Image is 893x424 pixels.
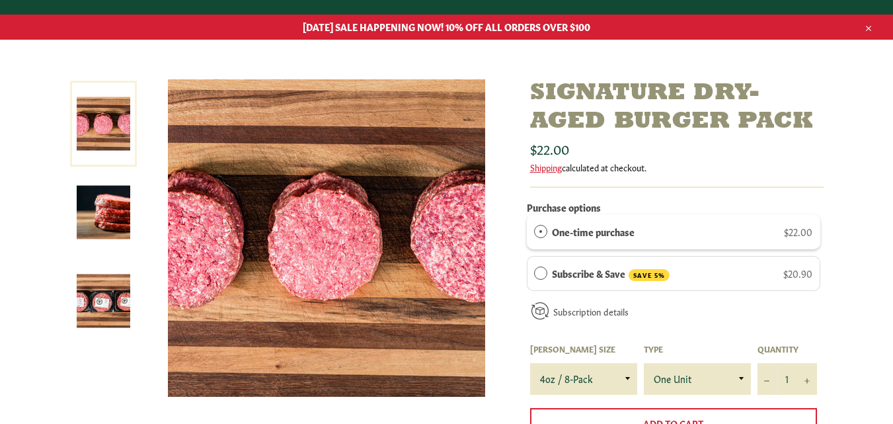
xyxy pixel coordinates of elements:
[629,269,670,282] span: SAVE 5%
[77,275,130,328] img: Signature Dry-Aged Burger Pack
[534,266,547,280] div: Subscribe & Save
[783,267,812,280] span: $20.90
[77,186,130,239] img: Signature Dry-Aged Burger Pack
[534,224,547,239] div: One-time purchase
[797,363,817,395] button: Increase item quantity by one
[527,200,601,214] label: Purchase options
[168,79,485,397] img: Signature Dry-Aged Burger Pack
[530,79,824,136] h1: Signature Dry-Aged Burger Pack
[530,161,824,173] div: calculated at checkout.
[530,161,562,173] a: Shipping
[552,266,670,282] label: Subscribe & Save
[644,343,751,355] label: Type
[530,343,637,355] label: [PERSON_NAME] Size
[552,224,635,239] label: One-time purchase
[757,343,817,355] label: Quantity
[530,139,569,157] span: $22.00
[784,225,812,238] span: $22.00
[757,363,777,395] button: Reduce item quantity by one
[553,305,629,318] a: Subscription details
